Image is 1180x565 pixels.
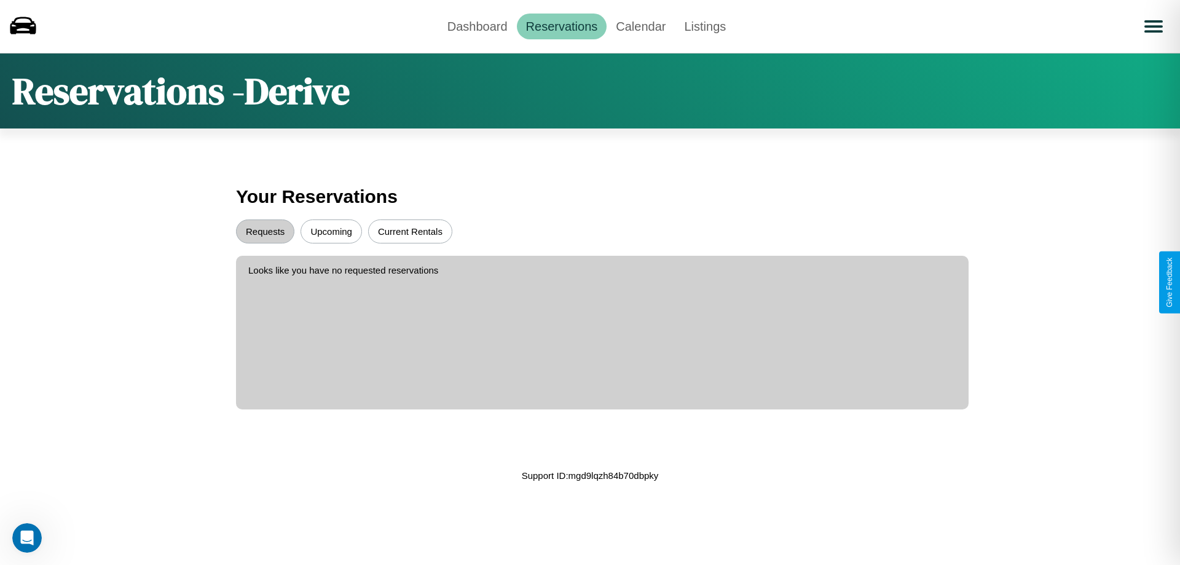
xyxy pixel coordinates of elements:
button: Open menu [1136,9,1171,44]
button: Requests [236,219,294,243]
div: Give Feedback [1165,258,1174,307]
p: Looks like you have no requested reservations [248,262,956,279]
button: Current Rentals [368,219,452,243]
h3: Your Reservations [236,180,944,213]
p: Support ID: mgd9lqzh84b70dbpky [522,467,659,484]
a: Calendar [607,14,675,39]
a: Dashboard [438,14,517,39]
a: Listings [675,14,735,39]
h1: Reservations - Derive [12,66,350,116]
iframe: Intercom live chat [12,523,42,553]
a: Reservations [517,14,607,39]
button: Upcoming [301,219,362,243]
